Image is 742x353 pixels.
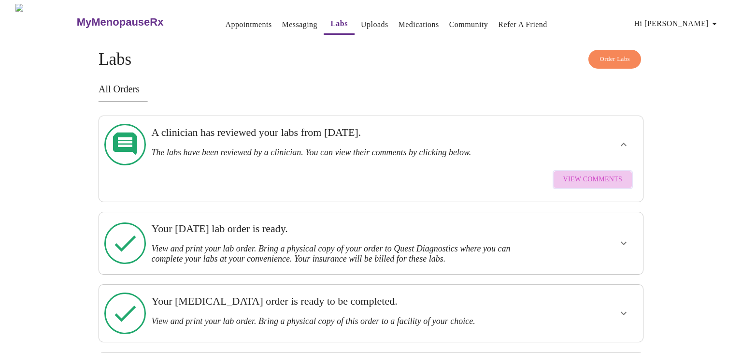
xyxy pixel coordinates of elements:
[151,147,538,158] h3: The labs have been reviewed by a clinician. You can view their comments by clicking below.
[399,18,439,31] a: Medications
[357,15,392,34] button: Uploads
[221,15,275,34] button: Appointments
[75,5,202,39] a: MyMenopauseRx
[282,18,317,31] a: Messaging
[225,18,271,31] a: Appointments
[612,133,635,156] button: show more
[278,15,321,34] button: Messaging
[588,50,641,69] button: Order Labs
[630,14,724,33] button: Hi [PERSON_NAME]
[599,54,630,65] span: Order Labs
[99,84,643,95] h3: All Orders
[498,18,547,31] a: Refer a Friend
[151,126,538,139] h3: A clinician has reviewed your labs from [DATE].
[330,17,348,30] a: Labs
[612,232,635,255] button: show more
[445,15,492,34] button: Community
[151,244,538,264] h3: View and print your lab order. Bring a physical copy of your order to Quest Diagnostics where you...
[99,50,643,69] h4: Labs
[361,18,388,31] a: Uploads
[550,165,635,194] a: View Comments
[395,15,443,34] button: Medications
[612,302,635,325] button: show more
[151,316,538,326] h3: View and print your lab order. Bring a physical copy of this order to a facility of your choice.
[324,14,355,35] button: Labs
[553,170,633,189] button: View Comments
[449,18,488,31] a: Community
[151,295,538,308] h3: Your [MEDICAL_DATA] order is ready to be completed.
[634,17,720,30] span: Hi [PERSON_NAME]
[15,4,75,40] img: MyMenopauseRx Logo
[151,222,538,235] h3: Your [DATE] lab order is ready.
[77,16,164,29] h3: MyMenopauseRx
[563,174,622,186] span: View Comments
[494,15,551,34] button: Refer a Friend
